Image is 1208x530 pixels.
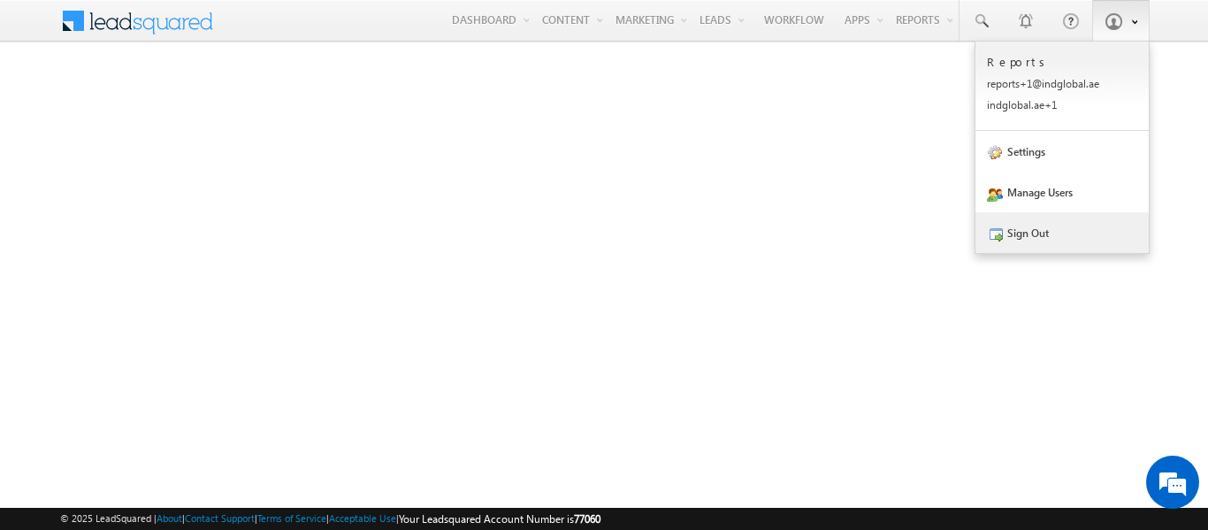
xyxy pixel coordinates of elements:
a: Reports reports+1@indglobal.ae indglobal.ae+1 [975,42,1149,131]
em: Start Chat [241,409,321,433]
p: repor ts+1@ indgl obal. ae [987,77,1137,90]
a: Terms of Service [257,512,326,524]
span: Your Leadsquared Account Number is [399,512,600,526]
p: indgl obal. ae+1 [987,98,1137,111]
textarea: Type your message and hit 'Enter' [23,164,323,394]
a: Manage Users [975,172,1149,212]
img: d_60004797649_company_0_60004797649 [30,93,74,116]
a: Contact Support [185,512,255,524]
div: Chat with us now [92,93,297,116]
span: 77060 [574,512,600,526]
a: Acceptable Use [329,512,396,524]
div: Minimize live chat window [290,9,333,51]
a: About [157,512,182,524]
a: Settings [975,131,1149,172]
p: Reports [987,54,1137,69]
span: © 2025 LeadSquared | | | | | [60,511,600,527]
a: Sign Out [975,212,1149,253]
